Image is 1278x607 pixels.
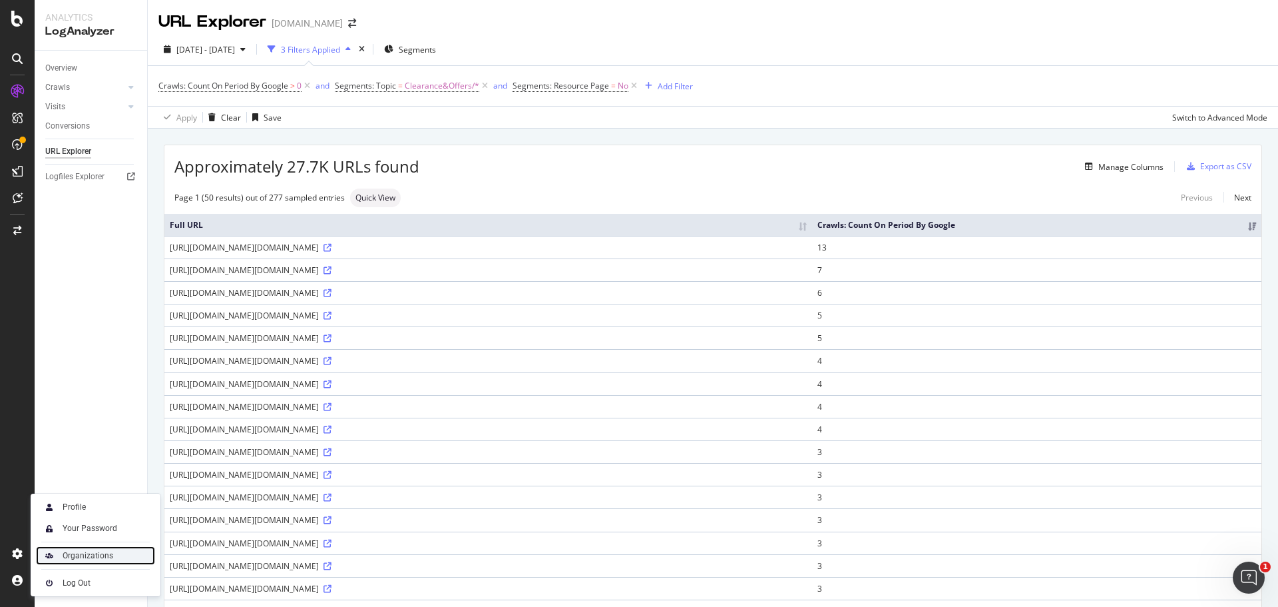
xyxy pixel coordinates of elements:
a: URL Explorer [45,145,138,159]
td: 3 [812,532,1261,554]
button: Segments [379,39,441,60]
div: [URL][DOMAIN_NAME][DOMAIN_NAME] [170,583,807,594]
th: Full URL: activate to sort column ascending [164,214,812,236]
div: [URL][DOMAIN_NAME][DOMAIN_NAME] [170,514,807,526]
a: Organizations [36,546,155,565]
div: Clear [221,112,241,123]
div: URL Explorer [158,11,266,33]
div: Save [264,112,282,123]
div: Conversions [45,119,90,133]
td: 4 [812,418,1261,440]
button: Add Filter [640,78,693,94]
div: [URL][DOMAIN_NAME][DOMAIN_NAME] [170,332,807,344]
a: Logfiles Explorer [45,170,138,184]
span: Crawls: Count On Period By Google [158,80,288,91]
a: Log Out [36,574,155,592]
div: Profile [63,502,86,512]
iframe: Intercom live chat [1233,562,1265,594]
div: [URL][DOMAIN_NAME][DOMAIN_NAME] [170,265,807,276]
div: Analytics [45,11,136,24]
div: [URL][DOMAIN_NAME][DOMAIN_NAME] [170,492,807,503]
a: Overview [45,61,138,75]
button: Clear [203,107,241,128]
td: 4 [812,349,1261,372]
span: Clearance&Offers/* [405,77,479,95]
div: [URL][DOMAIN_NAME][DOMAIN_NAME] [170,538,807,549]
td: 5 [812,326,1261,349]
td: 13 [812,236,1261,259]
div: [DOMAIN_NAME] [272,17,343,30]
button: Manage Columns [1080,159,1164,175]
div: Export as CSV [1200,161,1251,172]
span: 0 [297,77,302,95]
a: Profile [36,498,155,516]
td: 3 [812,486,1261,508]
button: Save [247,107,282,128]
a: Next [1223,188,1251,207]
div: Log Out [63,578,91,588]
div: arrow-right-arrow-left [348,19,356,28]
div: [URL][DOMAIN_NAME][DOMAIN_NAME] [170,310,807,321]
div: LogAnalyzer [45,24,136,39]
td: 3 [812,508,1261,531]
div: Add Filter [658,81,693,92]
button: Export as CSV [1181,156,1251,177]
button: Apply [158,107,197,128]
td: 3 [812,577,1261,600]
button: 3 Filters Applied [262,39,356,60]
span: Approximately 27.7K URLs found [174,155,419,178]
div: [URL][DOMAIN_NAME][DOMAIN_NAME] [170,424,807,435]
span: > [290,80,295,91]
img: Xx2yTbCeVcdxHMdxHOc+8gctb42vCocUYgAAAABJRU5ErkJggg== [41,499,57,515]
span: = [398,80,403,91]
div: Apply [176,112,197,123]
td: 3 [812,463,1261,486]
a: Conversions [45,119,138,133]
div: neutral label [350,189,401,207]
div: times [356,43,367,56]
div: [URL][DOMAIN_NAME][DOMAIN_NAME] [170,446,807,458]
div: Page 1 (50 results) out of 277 sampled entries [174,192,345,203]
div: URL Explorer [45,145,91,159]
div: [URL][DOMAIN_NAME][DOMAIN_NAME] [170,355,807,366]
th: Crawls: Count On Period By Google: activate to sort column ascending [812,214,1261,236]
span: [DATE] - [DATE] [176,44,235,55]
button: and [316,79,329,92]
div: 3 Filters Applied [281,44,340,55]
img: prfnF3csMXgAAAABJRU5ErkJggg== [41,575,57,591]
button: [DATE] - [DATE] [158,39,251,60]
div: [URL][DOMAIN_NAME][DOMAIN_NAME] [170,401,807,412]
span: No [618,77,628,95]
td: 5 [812,304,1261,326]
div: Switch to Advanced Mode [1172,112,1267,123]
div: [URL][DOMAIN_NAME][DOMAIN_NAME] [170,242,807,253]
button: and [493,79,507,92]
span: Segments [399,44,436,55]
div: Manage Columns [1098,161,1164,173]
span: Quick View [355,194,395,202]
td: 3 [812,554,1261,577]
div: [URL][DOMAIN_NAME][DOMAIN_NAME] [170,560,807,572]
div: and [493,80,507,91]
a: Crawls [45,81,124,95]
div: [URL][DOMAIN_NAME][DOMAIN_NAME] [170,287,807,299]
td: 4 [812,372,1261,395]
div: [URL][DOMAIN_NAME][DOMAIN_NAME] [170,378,807,390]
div: Logfiles Explorer [45,170,105,184]
div: and [316,80,329,91]
div: Organizations [63,550,113,561]
span: 1 [1260,562,1271,572]
div: Visits [45,100,65,114]
a: Visits [45,100,124,114]
img: AtrBVVRoAgWaAAAAAElFTkSuQmCC [41,548,57,564]
div: Crawls [45,81,70,95]
td: 7 [812,259,1261,281]
span: = [611,80,616,91]
a: Your Password [36,519,155,538]
td: 4 [812,395,1261,418]
button: Switch to Advanced Mode [1167,107,1267,128]
div: Overview [45,61,77,75]
img: tUVSALn78D46LlpAY8klYZqgKwTuBm2K29c6p1XQNDCsM0DgKSSoAXXevcAwljcHBINEg0LrUEktgcYYD5sVUphq1JigPmkfB... [41,520,57,536]
div: Your Password [63,523,117,534]
span: Segments: Resource Page [513,80,609,91]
